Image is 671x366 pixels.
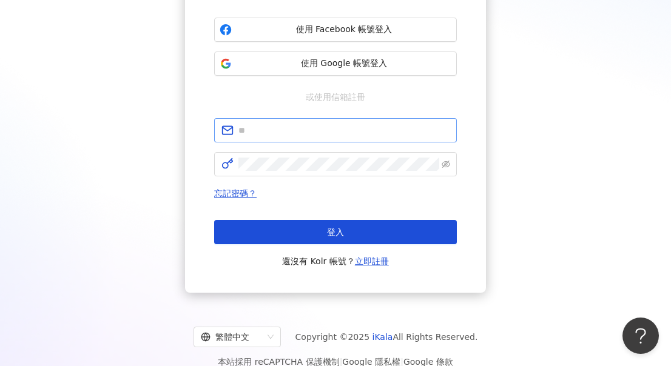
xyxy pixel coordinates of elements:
a: iKala [373,332,393,342]
span: 登入 [327,227,344,237]
span: 使用 Google 帳號登入 [237,58,451,70]
span: Copyright © 2025 All Rights Reserved. [295,330,478,344]
a: 立即註冊 [355,256,389,266]
iframe: Help Scout Beacon - Open [622,318,659,354]
button: 使用 Google 帳號登入 [214,52,457,76]
span: 使用 Facebook 帳號登入 [237,24,451,36]
div: 繁體中文 [201,327,263,347]
span: 或使用信箱註冊 [297,90,374,104]
button: 使用 Facebook 帳號登入 [214,18,457,42]
button: 登入 [214,220,457,244]
span: eye-invisible [442,160,450,168]
a: 忘記密碼？ [214,188,257,198]
span: 還沒有 Kolr 帳號？ [282,254,389,268]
